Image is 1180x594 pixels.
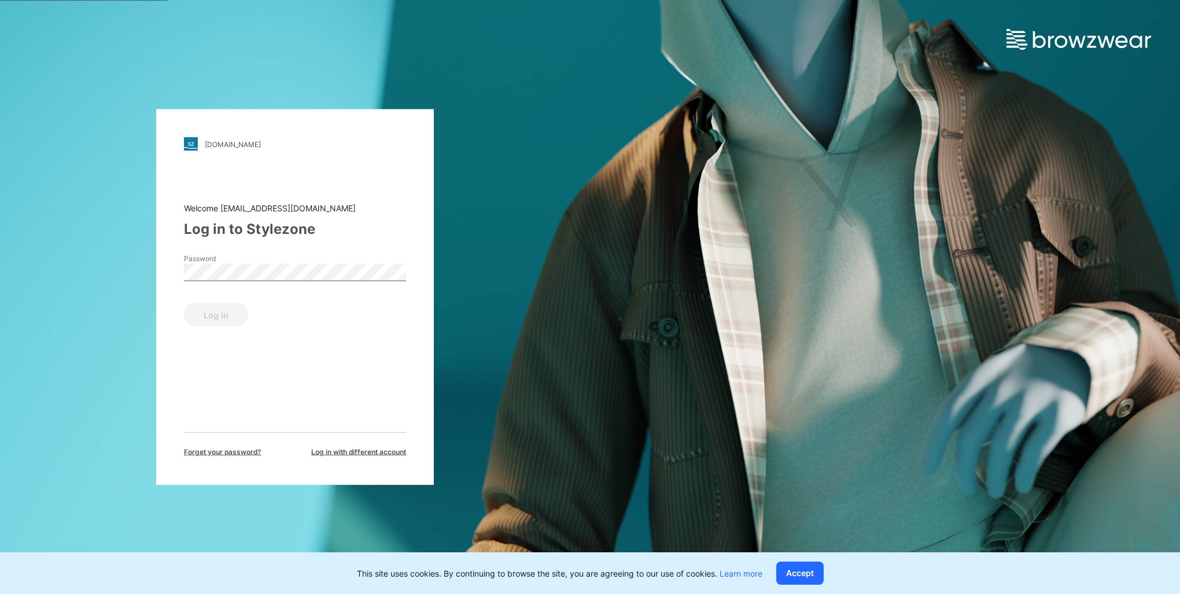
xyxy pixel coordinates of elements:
a: Learn more [720,569,762,578]
span: Forget your password? [184,447,261,457]
button: Accept [776,562,824,585]
span: Log in with different account [311,447,406,457]
img: stylezone-logo.562084cfcfab977791bfbf7441f1a819.svg [184,137,198,151]
p: This site uses cookies. By continuing to browse the site, you are agreeing to our use of cookies. [357,567,762,580]
div: Log in to Stylezone [184,219,406,240]
div: [DOMAIN_NAME] [205,140,261,148]
img: browzwear-logo.e42bd6dac1945053ebaf764b6aa21510.svg [1006,29,1151,50]
div: Welcome [EMAIL_ADDRESS][DOMAIN_NAME] [184,202,406,214]
a: [DOMAIN_NAME] [184,137,406,151]
label: Password [184,254,265,264]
